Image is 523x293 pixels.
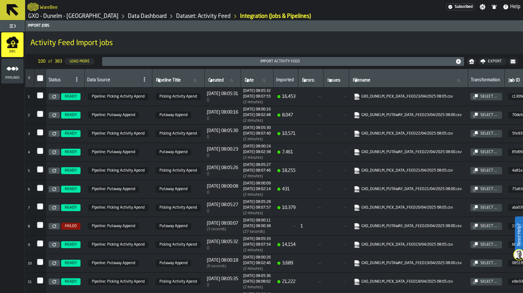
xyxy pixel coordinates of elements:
[48,59,52,64] span: of
[509,78,520,83] span: label
[156,167,201,174] span: Picking Activity Apend
[28,188,30,191] span: 6
[301,187,321,192] span: —
[65,224,77,228] span: FAILED
[207,209,238,213] div: Time between creation and start (import delay / Re-Import)
[28,1,39,13] a: logo-header
[243,218,271,223] div: Started at 1745132411277
[470,167,502,174] button: button-Select ...
[37,166,43,173] label: InputCheckbox-label-react-aria7594039968-:rc5:
[282,187,290,191] span: 431
[352,77,465,85] input: label
[28,13,118,20] a: link-to-/wh/i/428931f7-b35e-44dc-8588-f98def29fa6b
[37,75,43,81] input: InputCheckbox-label-react-aria7594039968-:rbm:
[1,59,24,84] li: menu Pipelines
[326,224,346,228] span: —
[30,38,113,48] span: Activity Feed Import jobs
[478,242,499,247] div: Select ...
[25,20,523,31] header: Import Jobs
[354,168,462,174] a: link-to-https://s3.eu-west-1.amazonaws.com/import.app.warebee.com/4a81e1b7-963a-4142-844a-b7e840e...
[207,221,238,226] span: [DATE] 08:00:07
[102,57,464,66] button: button-Import Activity Feed
[65,94,77,99] span: READY
[467,58,477,65] button: button-
[243,156,271,160] div: Import duration (start to completion)
[245,78,254,83] span: label
[470,148,502,156] button: button-Select ...
[353,203,464,212] span: GXO_DUNELM_PICK_DATA_FEED20/04/2025 08:05.csv
[156,260,191,267] span: Putaway Append
[478,113,499,117] div: Select ...
[243,285,271,290] div: Import duration (start to completion)
[478,280,499,284] div: Select ...
[478,94,499,99] div: Select ...
[60,112,82,119] a: READY
[88,112,139,119] span: 4b938037-c052-4321-b23b-1794627b8127
[65,205,77,210] span: READY
[446,3,474,10] div: Menu Subscription
[478,187,499,191] div: Select ...
[60,93,82,100] a: READY
[207,246,238,250] div: Time between creation and start (import delay / Re-Import)
[37,277,43,284] input: InputCheckbox-label-react-aria7594039968-:rcb:
[243,100,271,104] div: Import duration (start to completion)
[282,261,293,265] span: 3,689
[37,148,43,154] input: InputCheckbox-label-react-aria7594039968-:rc4:
[243,274,271,278] div: Started at 1744959936262
[207,190,238,194] div: Time between creation and start (import delay / Re-Import)
[60,241,82,248] a: READY
[27,24,522,28] div: Import Jobs
[207,276,238,281] span: [DATE] 08:05:35
[353,277,464,286] span: GXO_DUNELM_PICK_DATA_FEED18/04/2025 08:05.csv
[243,89,271,93] div: Started at 1745391932307
[326,94,346,99] span: —
[353,111,464,120] span: GXO_DUNELM_PUTAWAY_DATA_FEED23/04/2025 08:00.csv
[65,280,77,284] span: READY
[243,242,271,247] div: Completed at 1745046474543
[478,205,499,210] div: Select ...
[326,261,346,265] span: —
[243,187,271,191] div: Completed at 1745218934838
[243,248,271,253] div: Import duration (start to completion)
[49,77,71,84] div: Status
[353,148,464,157] span: GXO_DUNELM_PUTAWAY_DATA_FEED22/04/2025 08:00.csv
[37,129,43,136] input: InputCheckbox-label-react-aria7594039968-:rc3:
[28,206,30,210] span: 7
[28,95,30,99] span: 1
[207,264,238,269] div: Time between creation and start (import delay / Re-Import)
[88,278,148,285] span: 388ecc25-ff14-4a53-a7d0-b83d6e7325b1
[28,280,32,284] span: 11
[40,4,58,10] h2: Sub Title
[471,77,502,84] div: Transformation
[207,239,238,244] span: [DATE] 08:05:32
[485,59,504,64] div: Export
[37,259,43,265] label: InputCheckbox-label-react-aria7594039968-:rca:
[327,78,340,83] span: label
[88,93,148,100] span: 388ecc25-ff14-4a53-a7d0-b83d6e7325b1
[326,150,346,154] span: —
[515,217,522,252] label: Need Help?
[243,150,271,154] div: Completed at 1745305358325
[207,110,238,115] span: [DATE] 08:00:16
[326,280,346,284] span: —
[60,260,82,267] a: READY
[156,278,201,285] span: Picking Activity Apend
[282,168,295,173] span: 18,255
[156,93,201,100] span: Picking Activity Apend
[301,150,321,155] span: —
[207,202,238,207] span: [DATE] 08:05:27
[354,279,462,285] a: link-to-https://s3.eu-west-1.amazonaws.com/import.app.warebee.com/e8e93fa9-584a-4aa3-9fa5-1d51158...
[354,205,462,211] a: link-to-https://s3.eu-west-1.amazonaws.com/import.app.warebee.com/aba03f56-601a-44fa-b2e5-4cab33c...
[354,112,462,118] a: link-to-https://s3.eu-west-1.amazonaws.com/import.app.warebee.com/70de6c68-0e58-4e22-8ffe-ffe220d...
[243,280,271,284] div: Completed at 1744960082586
[67,59,92,64] div: Load More
[354,242,462,248] a: link-to-https://s3.eu-west-1.amazonaws.com/import.app.warebee.com/b6a2688f-301f-4837-bb6f-13888a9...
[37,185,43,191] input: InputCheckbox-label-react-aria7594039968-:rc6:
[470,278,502,285] button: button-Select ...
[470,130,502,137] button: button-Select ...
[243,255,271,260] div: Started at 1745046026949
[88,223,139,230] span: 4b938037-c052-4321-b23b-1794627b8127
[510,3,520,11] span: Help
[470,185,502,193] button: button-Select ...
